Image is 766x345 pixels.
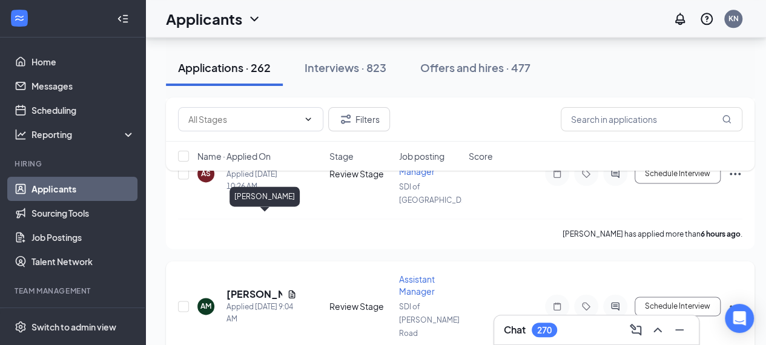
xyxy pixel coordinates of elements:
span: Stage [329,150,354,162]
button: ChevronUp [648,320,667,340]
svg: Ellipses [728,299,742,314]
span: SDI of [GEOGRAPHIC_DATA] [399,182,476,205]
div: Team Management [15,286,133,296]
a: Sourcing Tools [31,201,135,225]
div: Applied [DATE] 9:04 AM [226,301,297,325]
svg: ChevronUp [650,323,665,337]
p: [PERSON_NAME] has applied more than . [563,229,742,239]
svg: Document [287,289,297,299]
a: Applicants [31,177,135,201]
svg: ChevronDown [247,11,262,26]
svg: ComposeMessage [629,323,643,337]
div: KN [728,13,739,24]
div: Open Intercom Messenger [725,304,754,333]
h3: Chat [504,323,526,337]
svg: MagnifyingGlass [722,114,731,124]
svg: ChevronDown [303,114,313,124]
a: Talent Network [31,249,135,274]
input: All Stages [188,113,299,126]
svg: ActiveChat [608,301,622,311]
div: Reporting [31,128,136,140]
svg: QuestionInfo [699,11,714,26]
svg: Note [550,301,564,311]
button: Filter Filters [328,107,390,131]
span: Assistant Manager [399,274,435,297]
svg: Collapse [117,13,129,25]
a: Home [31,50,135,74]
h5: [PERSON_NAME] [226,287,282,301]
span: Job posting [399,150,444,162]
div: Interviews · 823 [305,60,386,75]
b: 6 hours ago [701,229,741,238]
svg: Notifications [673,11,687,26]
svg: Minimize [672,323,687,337]
svg: Analysis [15,128,27,140]
div: Switch to admin view [31,321,116,333]
svg: Tag [579,301,593,311]
div: [PERSON_NAME] [229,186,300,206]
span: Score [469,150,493,162]
input: Search in applications [561,107,742,131]
button: Schedule Interview [635,297,721,316]
a: Scheduling [31,98,135,122]
div: Applications · 262 [178,60,271,75]
span: Name · Applied On [197,150,271,162]
svg: Filter [338,112,353,126]
span: SDI of [PERSON_NAME] Road [399,302,460,338]
div: Hiring [15,159,133,169]
h1: Applicants [166,8,242,29]
svg: WorkstreamLogo [13,12,25,24]
div: Review Stage [329,300,392,312]
button: Minimize [670,320,689,340]
svg: Settings [15,321,27,333]
a: OnboardingCrown [31,304,135,328]
button: ComposeMessage [626,320,645,340]
a: Messages [31,74,135,98]
div: Offers and hires · 477 [420,60,530,75]
div: 270 [537,325,552,335]
div: AM [200,301,211,311]
a: Job Postings [31,225,135,249]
